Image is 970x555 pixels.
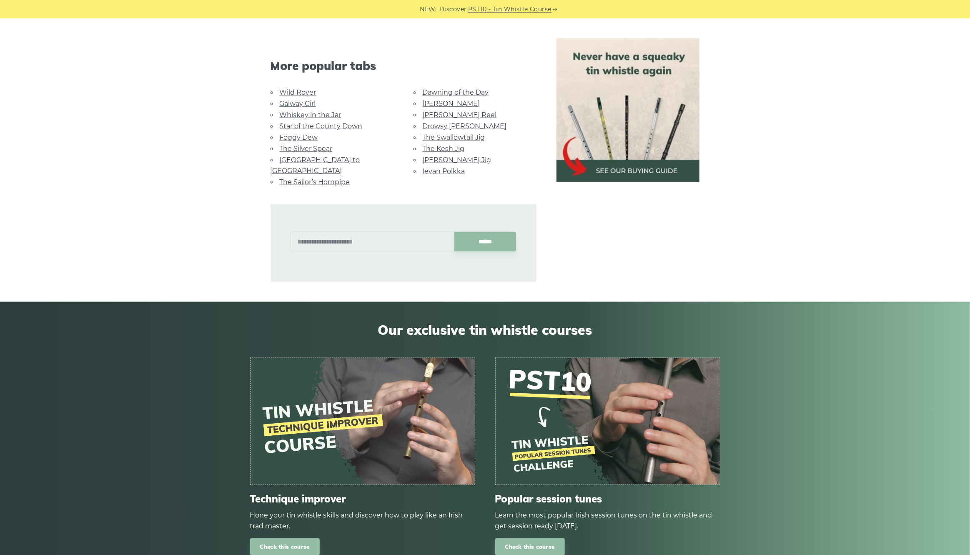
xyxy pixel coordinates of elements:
a: Galway Girl [280,100,316,108]
a: Drowsy [PERSON_NAME] [423,122,507,130]
a: [GEOGRAPHIC_DATA] to [GEOGRAPHIC_DATA] [271,156,360,175]
a: [PERSON_NAME] [423,100,480,108]
a: The Kesh Jig [423,145,465,153]
div: Learn the most popular Irish session tunes on the tin whistle and get session ready [DATE]. [495,510,720,532]
span: Discover [439,5,467,14]
a: Dawning of the Day [423,88,489,96]
span: Popular session tunes [495,493,720,505]
a: Star of the County Down [280,122,363,130]
img: tin whistle buying guide [556,38,700,182]
a: The Silver Spear [280,145,333,153]
span: More popular tabs [271,59,536,73]
a: [PERSON_NAME] Reel [423,111,497,119]
a: Whiskey in the Jar [280,111,341,119]
div: Hone your tin whistle skills and discover how to play like an Irish trad master. [250,510,475,532]
span: NEW: [420,5,437,14]
a: Foggy Dew [280,133,318,141]
a: PST10 - Tin Whistle Course [468,5,551,14]
a: [PERSON_NAME] Jig [423,156,491,164]
img: tin-whistle-course [251,358,475,485]
a: The Sailor’s Hornpipe [280,178,350,186]
span: Our exclusive tin whistle courses [250,322,720,338]
span: Technique improver [250,493,475,505]
a: Wild Rover [280,88,316,96]
a: Ievan Polkka [423,167,465,175]
a: The Swallowtail Jig [423,133,485,141]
